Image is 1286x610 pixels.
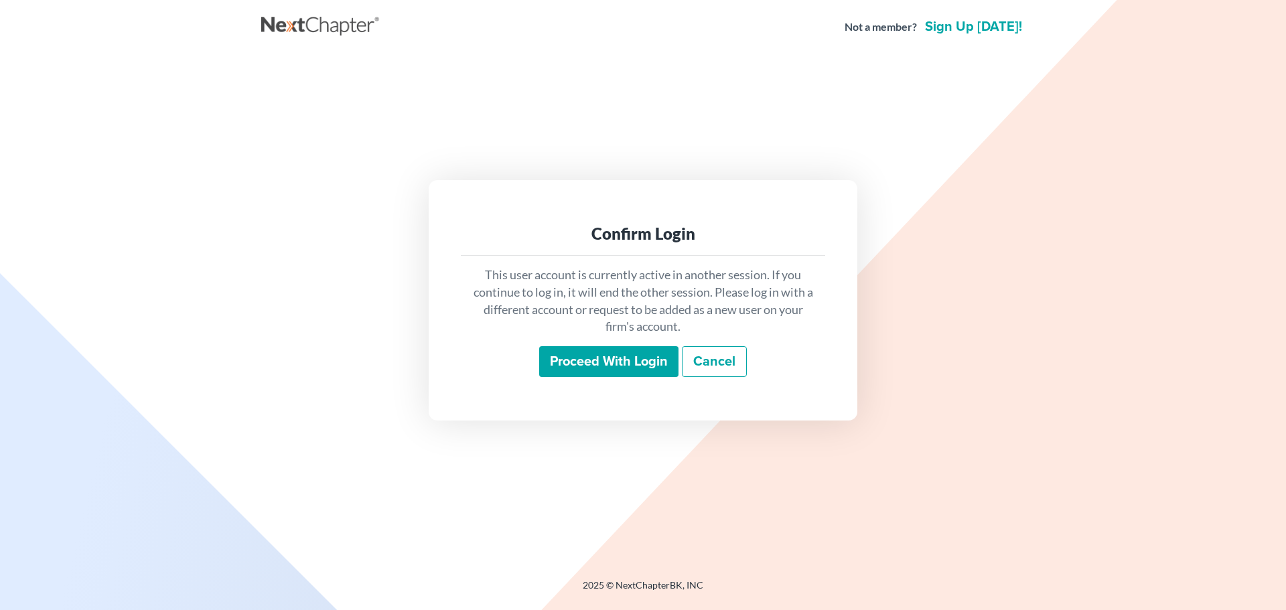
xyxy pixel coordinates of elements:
[472,223,814,244] div: Confirm Login
[682,346,747,377] a: Cancel
[539,346,678,377] input: Proceed with login
[845,19,917,35] strong: Not a member?
[472,266,814,335] p: This user account is currently active in another session. If you continue to log in, it will end ...
[922,20,1025,33] a: Sign up [DATE]!
[261,579,1025,603] div: 2025 © NextChapterBK, INC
